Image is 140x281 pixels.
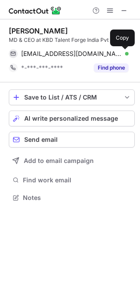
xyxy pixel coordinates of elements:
div: MD & CEO at KBD Talent Forge India Pvt Ltd [9,36,135,44]
span: Notes [23,194,131,202]
img: ContactOut v5.3.10 [9,5,62,16]
div: [PERSON_NAME] [9,26,68,35]
div: Save to List / ATS / CRM [24,94,119,101]
span: Find work email [23,176,131,184]
span: [EMAIL_ADDRESS][DOMAIN_NAME] [21,50,122,58]
span: AI write personalized message [24,115,118,122]
span: Send email [24,136,58,143]
span: Add to email campaign [24,157,94,164]
button: Add to email campaign [9,153,135,169]
button: save-profile-one-click [9,89,135,105]
button: Notes [9,192,135,204]
button: AI write personalized message [9,111,135,126]
button: Reveal Button [94,63,129,72]
button: Send email [9,132,135,148]
button: Find work email [9,174,135,186]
